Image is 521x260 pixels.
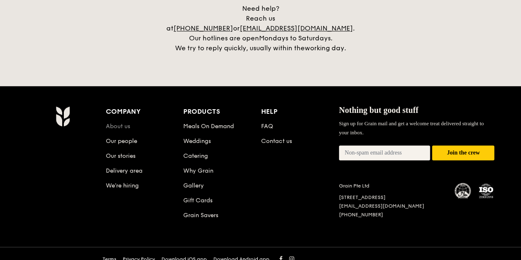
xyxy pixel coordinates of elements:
a: Grain Savers [183,212,218,219]
a: Delivery area [106,167,143,174]
span: Sign up for Grain mail and get a welcome treat delivered straight to your inbox. [339,120,484,136]
div: Company [106,106,184,117]
a: Contact us [261,138,292,145]
a: Gallery [183,182,204,189]
a: Our people [106,138,137,145]
a: Meals On Demand [183,123,234,130]
a: [PHONE_NUMBER] [339,212,383,218]
div: Grain Pte Ltd [339,183,445,189]
a: Weddings [183,138,211,145]
a: Catering [183,152,208,159]
div: Help [261,106,339,117]
a: Why Grain [183,167,213,174]
a: We’re hiring [106,182,139,189]
a: About us [106,123,130,130]
div: [STREET_ADDRESS] [339,194,445,201]
div: Products [183,106,261,117]
a: [PHONE_NUMBER] [173,24,233,32]
span: Mondays to Saturdays. [259,34,332,42]
img: MUIS Halal Certified [455,183,471,199]
a: Our stories [106,152,136,159]
img: AYc88T3wAAAABJRU5ErkJggg== [56,106,70,126]
span: Nothing but good stuff [339,105,418,115]
span: working day. [305,44,346,52]
button: Join the crew [432,145,494,161]
a: [EMAIL_ADDRESS][DOMAIN_NAME] [339,203,424,209]
a: Gift Cards [183,197,213,204]
div: Need help? Reach us at or . Our hotlines are open We try to reply quickly, usually within the [158,4,364,53]
a: [EMAIL_ADDRESS][DOMAIN_NAME] [240,24,353,32]
a: FAQ [261,123,273,130]
input: Non-spam email address [339,145,430,160]
img: ISO Certified [478,183,494,199]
